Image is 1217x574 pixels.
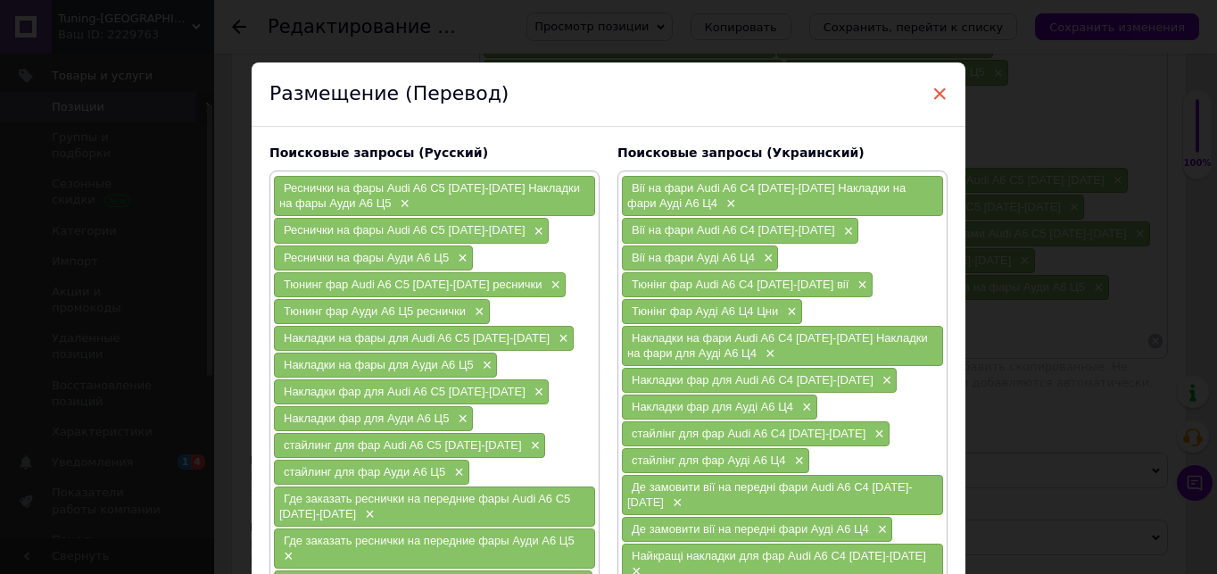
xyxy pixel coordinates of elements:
span: × [478,358,493,373]
span: Накладки фар для Ауді А6 Ц4 [632,400,793,413]
span: Накладки фар для Audi A6 C4 [DATE]-[DATE] [632,373,873,387]
span: × [530,385,544,400]
span: × [546,278,560,293]
span: Найкращі накладки для фар Audi A6 C4 [DATE]-[DATE] [632,549,926,562]
span: Накладки фар для Ауди А6 Ц5 [284,412,449,425]
span: × [790,453,804,469]
span: Реснички на фары Ауди А6 Ц5 [284,251,449,264]
span: стайлинг для фар Ауди А6 Ц5 [284,465,445,478]
span: × [761,346,775,362]
span: Поисковые запросы (Украинский) [617,146,865,160]
span: Накладки на фары для Audi A6 C5 [DATE]-[DATE] [284,331,550,345]
span: × [878,373,892,388]
span: стайлинг для фар Audi A6 C5 [DATE]-[DATE] [284,438,522,452]
span: Де замовити вії на передні фари Ауді А6 Ц4 [632,522,869,536]
span: × [759,251,774,266]
span: × [798,400,812,415]
span: × [526,438,541,453]
span: × [530,224,544,239]
span: Накладки на фары для Ауди А6 Ц5 [284,358,474,371]
span: Тюнинг фар Audi A6 C5 [DATE]-[DATE] реснички [284,278,542,291]
strong: Пересылка по [GEOGRAPHIC_DATA] выбирается через удобную для Вас доставку: Новая Почта, Ин-тайм, Д... [18,29,600,62]
img: Связаться с нами в Viber [224,159,313,248]
span: × [873,522,888,537]
span: × [470,304,484,320]
span: Реснички на фары Audi A6 C5 [DATE]-[DATE] Накладки на фары Ауди А6 Ц5 [279,181,580,210]
span: Тюнінг фар Audi A6 C4 [DATE]-[DATE] вії [632,278,849,291]
span: Где заказать реснички на передние фары Audi A6 C5 [DATE]-[DATE] [279,492,570,520]
span: × [554,331,568,346]
span: × [450,465,464,480]
span: Де замовити вії на передні фари Audi A6 C4 [DATE]-[DATE] [627,480,913,509]
span: Тюнінг фар Ауді А6 Ц4 Цни [632,304,778,318]
span: Вії на фари Audi A6 C4 [DATE]-[DATE] [632,223,835,237]
strong: ⬇⬇⬇ С нами можно связаться в мессенджерах: ⬇⬇⬇ [136,121,513,137]
span: × [870,427,884,442]
span: × [853,278,867,293]
span: × [931,79,948,109]
span: × [453,251,468,266]
span: × [360,507,375,522]
span: Вії на фари Audi A6 C4 [DATE]-[DATE] Накладки на фари Ауді А6 Ц4 [627,181,906,210]
span: Поисковые запросы (Русский) [269,146,488,160]
span: стайлінг для фар Audi A6 C4 [DATE]-[DATE] [632,427,865,440]
img: Связаться с нами в Telegram [335,159,425,248]
span: × [782,304,797,320]
span: × [722,196,736,212]
span: Где заказать реснички на передние фары Ауди А6 Ц5 [284,534,575,547]
span: Накладки на фари Audi A6 C4 [DATE]-[DATE] Накладки на фари для Ауді А6 Ц4 [627,331,928,360]
span: × [396,196,410,212]
span: × [279,549,294,564]
span: × [840,224,854,239]
div: Размещение (Перевод) [252,62,965,127]
span: × [668,495,683,511]
span: Накладки фар для Audi A6 C5 [DATE]-[DATE] [284,385,526,398]
span: × [453,412,468,427]
span: Вії на фари Ауді А6 Ц4 [632,251,755,264]
span: стайлінг для фар Ауді А6 Ц4 [632,453,785,467]
span: Реснички на фары Audi A6 C5 [DATE]-[DATE] [284,223,526,237]
span: Тюнинг фар Ауди А6 Ц5 реснички [284,304,466,318]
